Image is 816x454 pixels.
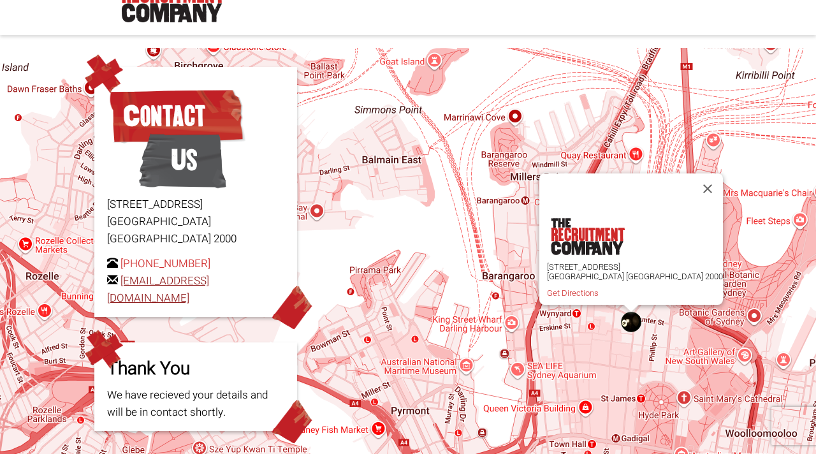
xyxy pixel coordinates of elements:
button: Close [692,173,723,204]
img: the-recruitment-company.png [551,218,625,255]
div: The Recruitment Company [621,312,641,332]
a: [PHONE_NUMBER] [120,256,210,272]
span: Us [139,128,226,192]
span: Contact [107,84,245,148]
p: [STREET_ADDRESS] [GEOGRAPHIC_DATA] [GEOGRAPHIC_DATA] 2000 [107,196,284,248]
p: We have recieved your details and will be in contact shortly. [107,386,284,421]
h3: Thank You [107,360,284,379]
p: [STREET_ADDRESS] [GEOGRAPHIC_DATA] [GEOGRAPHIC_DATA] 2000 [547,262,723,281]
a: [EMAIL_ADDRESS][DOMAIN_NAME] [107,273,209,306]
a: Get Directions [547,288,599,298]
